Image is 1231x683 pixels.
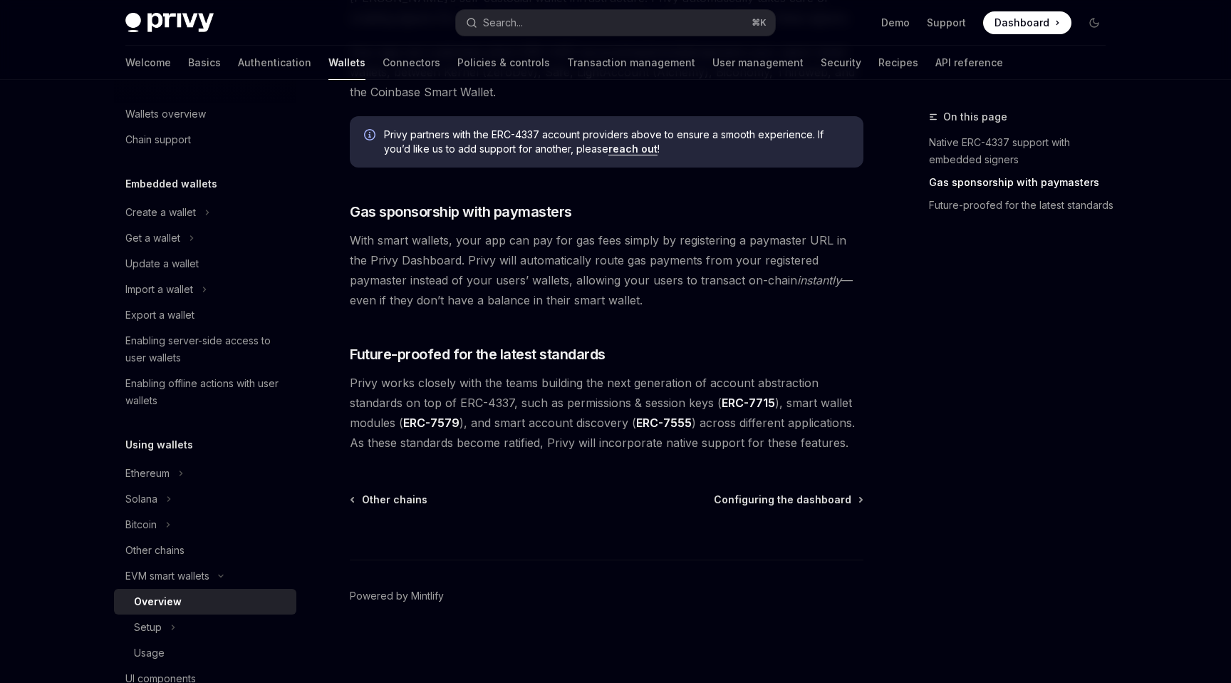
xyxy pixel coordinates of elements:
[714,493,851,507] span: Configuring the dashboard
[125,204,196,221] div: Create a wallet
[134,645,165,662] div: Usage
[567,46,695,80] a: Transaction management
[350,373,863,453] span: Privy works closely with the teams building the next generation of account abstraction standards ...
[114,251,296,277] a: Update a wallet
[714,493,862,507] a: Configuring the dashboard
[943,108,1007,125] span: On this page
[125,307,194,324] div: Export a wallet
[636,416,692,431] a: ERC-7555
[114,538,296,563] a: Other chains
[935,46,1003,80] a: API reference
[608,143,658,155] a: reach out
[134,593,182,610] div: Overview
[929,131,1117,171] a: Native ERC-4337 support with embedded signers
[125,230,180,247] div: Get a wallet
[881,16,910,30] a: Demo
[114,302,296,328] a: Export a wallet
[457,46,550,80] a: Policies & controls
[384,128,849,156] span: Privy partners with the ERC-4337 account providers above to ensure a smooth experience. If you’d ...
[364,129,378,143] svg: Info
[351,493,427,507] a: Other chains
[134,619,162,636] div: Setup
[125,175,217,192] h5: Embedded wallets
[350,344,606,364] span: Future-proofed for the latest standards
[994,16,1049,30] span: Dashboard
[712,46,804,80] a: User management
[878,46,918,80] a: Recipes
[125,516,157,533] div: Bitcoin
[929,171,1117,194] a: Gas sponsorship with paymasters
[125,131,191,148] div: Chain support
[125,436,193,453] h5: Using wallets
[188,46,221,80] a: Basics
[456,10,775,36] button: Search...⌘K
[927,16,966,30] a: Support
[350,230,863,310] span: With smart wallets, your app can pay for gas fees simply by registering a paymaster URL in the Pr...
[125,465,170,482] div: Ethereum
[328,46,365,80] a: Wallets
[114,371,296,414] a: Enabling offline actions with user wallets
[125,255,199,272] div: Update a wallet
[350,589,444,603] a: Powered by Mintlify
[125,46,171,80] a: Welcome
[125,375,288,409] div: Enabling offline actions with user wallets
[797,273,841,287] em: instantly
[722,396,775,411] a: ERC-7715
[114,127,296,153] a: Chain support
[125,491,157,508] div: Solana
[125,542,185,559] div: Other chains
[114,101,296,127] a: Wallets overview
[125,281,193,298] div: Import a wallet
[362,493,427,507] span: Other chains
[821,46,861,80] a: Security
[114,589,296,615] a: Overview
[383,46,440,80] a: Connectors
[403,416,459,431] a: ERC-7579
[752,17,767,29] span: ⌘ K
[483,14,523,31] div: Search...
[125,332,288,366] div: Enabling server-side access to user wallets
[125,13,214,33] img: dark logo
[125,106,206,123] div: Wallets overview
[1083,11,1106,34] button: Toggle dark mode
[350,202,572,222] span: Gas sponsorship with paymasters
[238,46,311,80] a: Authentication
[929,194,1117,217] a: Future-proofed for the latest standards
[114,328,296,371] a: Enabling server-side access to user wallets
[125,568,209,585] div: EVM smart wallets
[983,11,1071,34] a: Dashboard
[114,640,296,666] a: Usage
